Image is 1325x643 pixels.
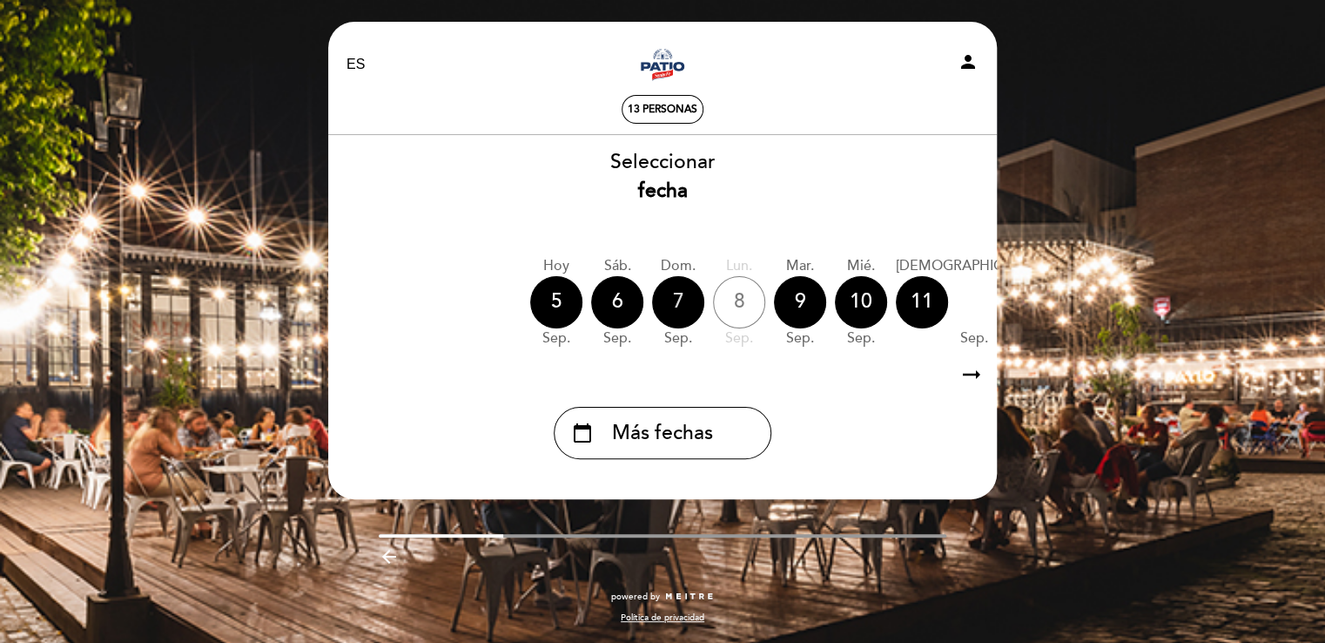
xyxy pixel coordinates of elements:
[628,103,697,116] span: 13 personas
[896,256,1053,276] div: [DEMOGRAPHIC_DATA].
[612,419,713,448] span: Más fechas
[652,328,704,349] div: sep.
[958,356,985,394] i: arrow_right_alt
[530,276,582,328] div: 5
[621,612,704,624] a: Política de privacidad
[554,41,771,89] a: Patio Cervecería Santa Fe
[896,328,1053,349] div: sep.
[591,328,643,349] div: sep.
[958,51,979,72] i: person
[664,592,714,601] img: MEITRE
[713,276,765,328] div: 8
[611,591,714,603] a: powered by
[835,276,887,328] div: 10
[896,276,948,328] div: 11
[774,256,826,276] div: mar.
[958,51,979,78] button: person
[835,256,887,276] div: mié.
[379,546,400,567] i: arrow_backward
[530,328,582,349] div: sep.
[591,276,643,328] div: 6
[713,256,765,276] div: lun.
[611,591,660,603] span: powered by
[530,256,582,276] div: Hoy
[774,328,826,349] div: sep.
[652,276,704,328] div: 7
[652,256,704,276] div: dom.
[638,179,688,203] b: fecha
[591,256,643,276] div: sáb.
[774,276,826,328] div: 9
[835,328,887,349] div: sep.
[572,418,593,448] i: calendar_today
[327,148,998,206] div: Seleccionar
[713,328,765,349] div: sep.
